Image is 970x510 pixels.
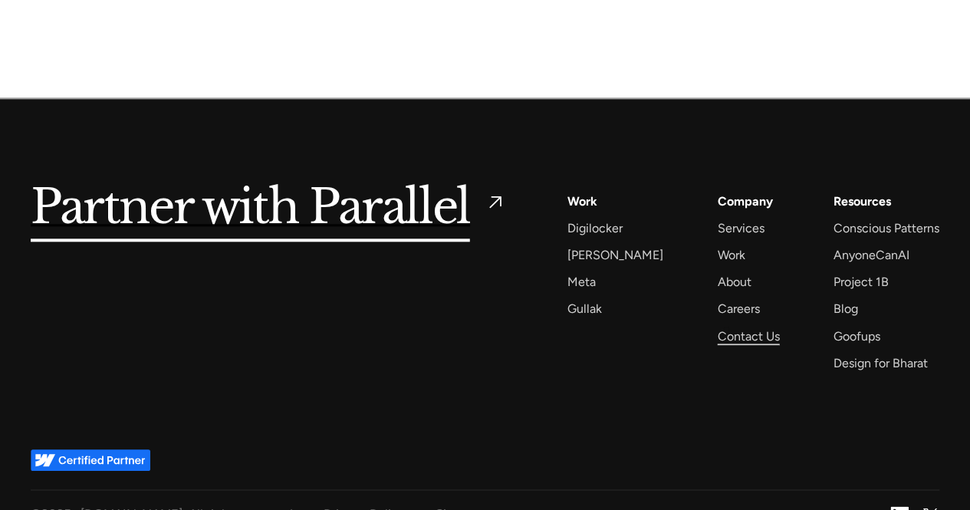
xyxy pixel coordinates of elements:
[717,271,751,292] a: About
[567,218,623,239] a: Digilocker
[567,191,597,212] a: Work
[834,271,889,292] a: Project 1B
[567,245,663,265] a: [PERSON_NAME]
[31,191,470,226] h5: Partner with Parallel
[717,298,759,319] a: Careers
[834,218,939,239] a: Conscious Patterns
[834,298,858,319] a: Blog
[834,191,891,212] div: Resources
[834,245,909,265] a: AnyoneCanAI
[717,326,779,347] a: Contact Us
[834,353,928,373] a: Design for Bharat
[567,271,596,292] a: Meta
[717,191,772,212] a: Company
[717,218,764,239] a: Services
[31,191,506,226] a: Partner with Parallel
[567,298,602,319] a: Gullak
[717,245,745,265] a: Work
[834,326,880,347] a: Goofups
